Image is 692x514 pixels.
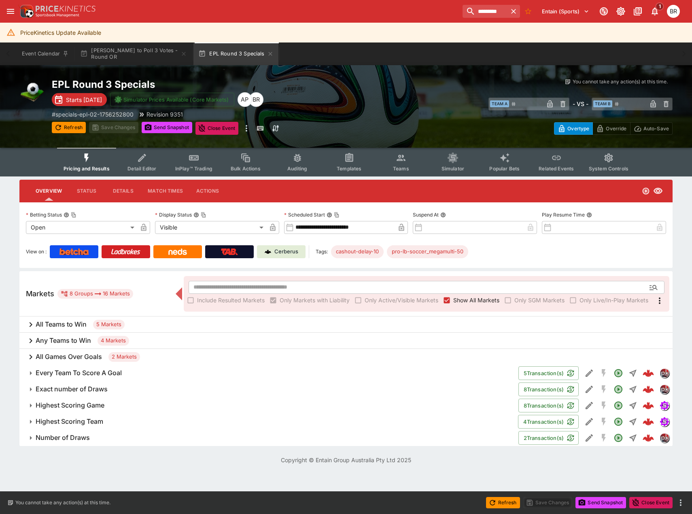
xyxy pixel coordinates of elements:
div: Ben Raymond [249,92,263,107]
button: Number of Draws [19,430,518,446]
label: Tags: [316,245,328,258]
img: simulator [660,401,669,410]
button: Straight [626,366,640,380]
button: more [242,122,251,135]
div: simulator [660,417,669,427]
button: Override [592,122,630,135]
button: Send Snapshot [142,122,192,133]
span: 2 Markets [108,353,140,361]
button: SGM Disabled [596,431,611,445]
img: pricekinetics [660,433,669,442]
button: Select Tenant [537,5,594,18]
div: pricekinetics [660,384,669,394]
p: Overtype [567,124,589,133]
p: Starts [DATE] [66,96,102,104]
button: Copy To Clipboard [71,212,76,218]
span: Pricing and Results [64,166,110,172]
button: Play Resume Time [586,212,592,218]
a: Cerberus [257,245,306,258]
span: Team B [593,100,612,107]
img: soccer.png [19,78,45,104]
div: Event type filters [57,148,635,176]
button: Scheduled StartCopy To Clipboard [327,212,332,218]
h6: All Games Over Goals [36,353,102,361]
div: simulator [660,401,669,410]
img: pricekinetics [660,385,669,394]
button: Simulator Prices Available (Core Markets) [110,93,234,106]
span: Only Live/In-Play Markets [579,296,648,304]
span: Detail Editor [127,166,156,172]
img: TabNZ [221,249,238,255]
div: 69f2b32c-1b2e-467e-ae11-503c01557fff [643,400,654,411]
a: 2050147c-4a49-451b-b9cc-1f31ecf51b7c [640,430,656,446]
svg: Open [613,368,623,378]
button: Open [646,280,661,295]
button: Actions [189,181,226,201]
span: Only Markets with Liability [280,296,350,304]
img: logo-cerberus--red.svg [643,416,654,427]
button: more [676,498,686,508]
input: search [463,5,507,18]
button: Edit Detail [582,382,596,397]
h6: Every Team To Score A Goal [36,369,122,377]
svg: More [655,296,664,306]
p: Suspend At [413,211,439,218]
h6: All Teams to Win [36,320,87,329]
p: Override [606,124,626,133]
div: 1d1e07dc-9748-4833-8823-2aa7b0c96235 [643,367,654,379]
a: 1d1e07dc-9748-4833-8823-2aa7b0c96235 [640,365,656,381]
img: Ladbrokes [111,249,140,255]
span: Show All Markets [453,296,499,304]
div: 2050147c-4a49-451b-b9cc-1f31ecf51b7c [643,432,654,444]
svg: Open [613,417,623,427]
span: Popular Bets [489,166,520,172]
button: Overview [29,181,68,201]
button: Send Snapshot [575,497,626,508]
svg: Open [613,384,623,394]
button: SGM Disabled [596,398,611,413]
span: Auditing [287,166,307,172]
button: Ben Raymond [664,2,682,20]
span: pro-lb-soccer_megamulti-50 [387,248,468,256]
span: Simulator [442,166,464,172]
span: Only SGM Markets [514,296,565,304]
p: Play Resume Time [542,211,585,218]
button: Connected to PK [596,4,611,19]
span: Templates [337,166,361,172]
div: Open [26,221,137,234]
span: 1 [656,2,664,11]
button: Close Event [629,497,673,508]
a: 9d3ae893-3d7d-45e7-bdea-f0eee08e158a [640,381,656,397]
div: Ben Raymond [667,5,680,18]
span: Related Events [539,166,574,172]
button: Copy To Clipboard [201,212,206,218]
button: Edit Detail [582,398,596,413]
button: Documentation [630,4,645,19]
button: Betting StatusCopy To Clipboard [64,212,69,218]
img: Cerberus [265,249,271,255]
h2: Copy To Clipboard [52,78,362,91]
button: open drawer [3,4,18,19]
button: 2Transaction(s) [518,431,579,445]
span: InPlay™ Trading [175,166,212,172]
p: You cannot take any action(s) at this time. [15,499,110,506]
button: Toggle light/dark mode [613,4,628,19]
button: Auto-Save [630,122,673,135]
button: Open [611,366,626,380]
div: pricekinetics [660,433,669,443]
button: Edit Detail [582,431,596,445]
h6: - VS - [573,100,588,108]
div: pricekinetics [660,368,669,378]
button: Details [105,181,141,201]
button: Match Times [141,181,189,201]
p: Display Status [155,211,192,218]
img: Sportsbook Management [36,13,79,17]
h5: Markets [26,289,54,298]
button: EPL Round 3 Specials [193,42,278,65]
h6: Highest Scoring Team [36,417,103,426]
img: Neds [168,249,187,255]
div: PriceKinetics Update Available [20,25,101,40]
img: Betcha [59,249,89,255]
button: Highest Scoring Game [19,397,518,414]
button: Every Team To Score A Goal [19,365,518,381]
